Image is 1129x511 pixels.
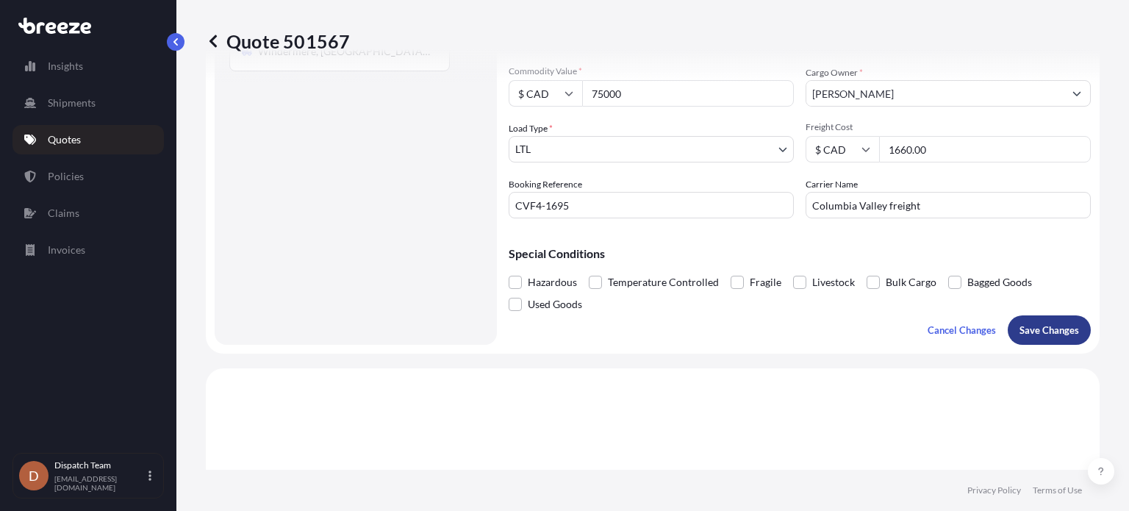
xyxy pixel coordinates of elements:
[12,88,164,118] a: Shipments
[928,323,996,337] p: Cancel Changes
[967,271,1032,293] span: Bagged Goods
[509,177,582,192] label: Booking Reference
[528,271,577,293] span: Hazardous
[12,125,164,154] a: Quotes
[1064,80,1090,107] button: Show suggestions
[12,199,164,228] a: Claims
[54,460,146,471] p: Dispatch Team
[1008,315,1091,345] button: Save Changes
[48,169,84,184] p: Policies
[12,51,164,81] a: Insights
[806,177,858,192] label: Carrier Name
[806,192,1091,218] input: Enter name
[1033,485,1082,496] a: Terms of Use
[515,142,531,157] span: LTL
[509,121,553,136] span: Load Type
[48,59,83,74] p: Insights
[806,80,1064,107] input: Full name
[967,485,1021,496] a: Privacy Policy
[54,474,146,492] p: [EMAIL_ADDRESS][DOMAIN_NAME]
[206,29,350,53] p: Quote 501567
[48,206,79,221] p: Claims
[48,243,85,257] p: Invoices
[879,136,1091,162] input: Enter amount
[750,271,781,293] span: Fragile
[12,235,164,265] a: Invoices
[886,271,936,293] span: Bulk Cargo
[916,315,1008,345] button: Cancel Changes
[48,96,96,110] p: Shipments
[509,248,1091,260] p: Special Conditions
[12,162,164,191] a: Policies
[509,192,794,218] input: Your internal reference
[812,271,855,293] span: Livestock
[29,468,39,483] span: D
[806,121,1091,133] span: Freight Cost
[608,271,719,293] span: Temperature Controlled
[528,293,582,315] span: Used Goods
[48,132,81,147] p: Quotes
[1019,323,1079,337] p: Save Changes
[582,80,794,107] input: Type amount
[509,136,794,162] button: LTL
